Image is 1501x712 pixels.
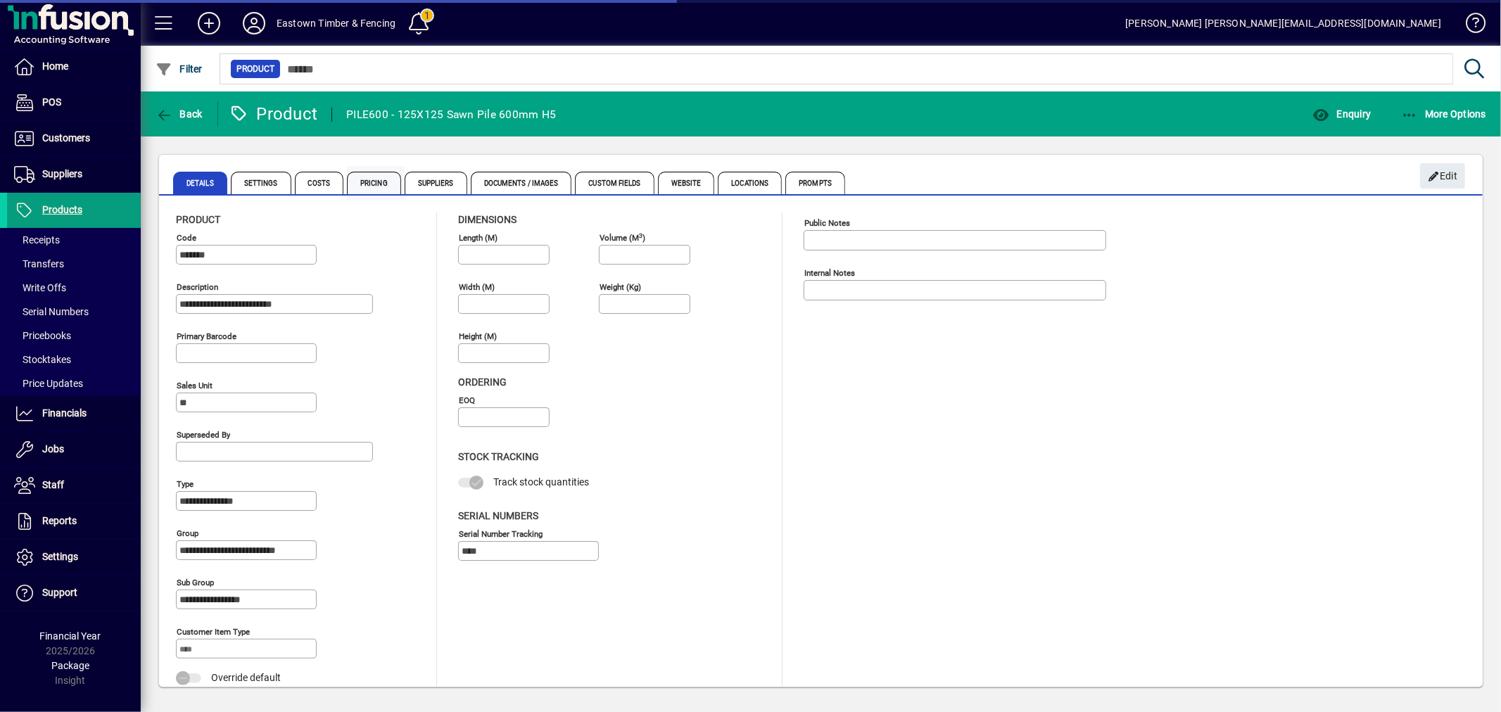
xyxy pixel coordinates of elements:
span: Override default [211,672,281,683]
a: Reports [7,504,141,539]
span: Serial Numbers [458,510,538,521]
span: Financials [42,407,87,419]
a: Serial Numbers [7,300,141,324]
span: Settings [231,172,291,194]
span: Back [156,108,203,120]
a: Settings [7,540,141,575]
span: Customers [42,132,90,144]
span: Stocktakes [14,354,71,365]
span: Website [658,172,715,194]
span: Track stock quantities [493,476,589,488]
span: Locations [718,172,782,194]
mat-label: Description [177,282,218,292]
mat-label: EOQ [459,395,475,405]
a: Write Offs [7,276,141,300]
span: Details [173,172,227,194]
mat-label: Volume (m ) [600,233,645,243]
div: PILE600 - 125X125 Sawn Pile 600mm H5 [346,103,556,126]
a: Home [7,49,141,84]
mat-label: Sales unit [177,381,213,390]
a: Pricebooks [7,324,141,348]
span: Suppliers [42,168,82,179]
span: Documents / Images [471,172,572,194]
mat-label: Customer Item Type [177,627,250,637]
span: Staff [42,479,64,490]
mat-label: Serial Number tracking [459,528,543,538]
mat-label: Internal Notes [804,268,855,278]
span: Write Offs [14,282,66,293]
span: Edit [1428,165,1458,188]
span: Transfers [14,258,64,269]
div: [PERSON_NAME] [PERSON_NAME][EMAIL_ADDRESS][DOMAIN_NAME] [1125,12,1441,34]
mat-label: Primary barcode [177,331,236,341]
span: Products [42,204,82,215]
a: Receipts [7,228,141,252]
mat-label: Width (m) [459,282,495,292]
span: Pricing [347,172,401,194]
button: Filter [152,56,206,82]
span: Receipts [14,234,60,246]
span: Financial Year [40,630,101,642]
span: Custom Fields [575,172,654,194]
span: Enquiry [1312,108,1371,120]
a: Suppliers [7,157,141,192]
span: Jobs [42,443,64,454]
a: Customers [7,121,141,156]
button: Enquiry [1309,101,1374,127]
button: Edit [1420,163,1465,189]
span: Filter [156,63,203,75]
button: More Options [1398,101,1490,127]
span: Home [42,61,68,72]
sup: 3 [639,231,642,239]
span: Settings [42,551,78,562]
app-page-header-button: Back [141,101,218,127]
mat-label: Group [177,528,198,538]
span: More Options [1401,108,1487,120]
span: Ordering [458,376,507,388]
mat-label: Sub group [177,578,214,587]
span: Reports [42,515,77,526]
button: Back [152,101,206,127]
button: Profile [232,11,277,36]
mat-label: Superseded by [177,430,230,440]
mat-label: Weight (Kg) [600,282,641,292]
span: Product [176,214,220,225]
span: Serial Numbers [14,306,89,317]
span: Price Updates [14,378,83,389]
a: Knowledge Base [1455,3,1483,49]
div: Eastown Timber & Fencing [277,12,395,34]
a: Price Updates [7,371,141,395]
a: Staff [7,468,141,503]
a: POS [7,85,141,120]
mat-label: Public Notes [804,218,850,228]
span: Stock Tracking [458,451,539,462]
span: POS [42,96,61,108]
span: Pricebooks [14,330,71,341]
span: Prompts [785,172,845,194]
mat-label: Height (m) [459,331,497,341]
span: Package [51,660,89,671]
a: Support [7,576,141,611]
a: Transfers [7,252,141,276]
div: Product [229,103,318,125]
a: Stocktakes [7,348,141,371]
mat-label: Length (m) [459,233,498,243]
span: Suppliers [405,172,467,194]
span: Support [42,587,77,598]
mat-label: Type [177,479,194,489]
span: Costs [295,172,344,194]
a: Jobs [7,432,141,467]
mat-label: Code [177,233,196,243]
span: Dimensions [458,214,517,225]
a: Financials [7,396,141,431]
button: Add [186,11,232,36]
span: Product [236,62,274,76]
